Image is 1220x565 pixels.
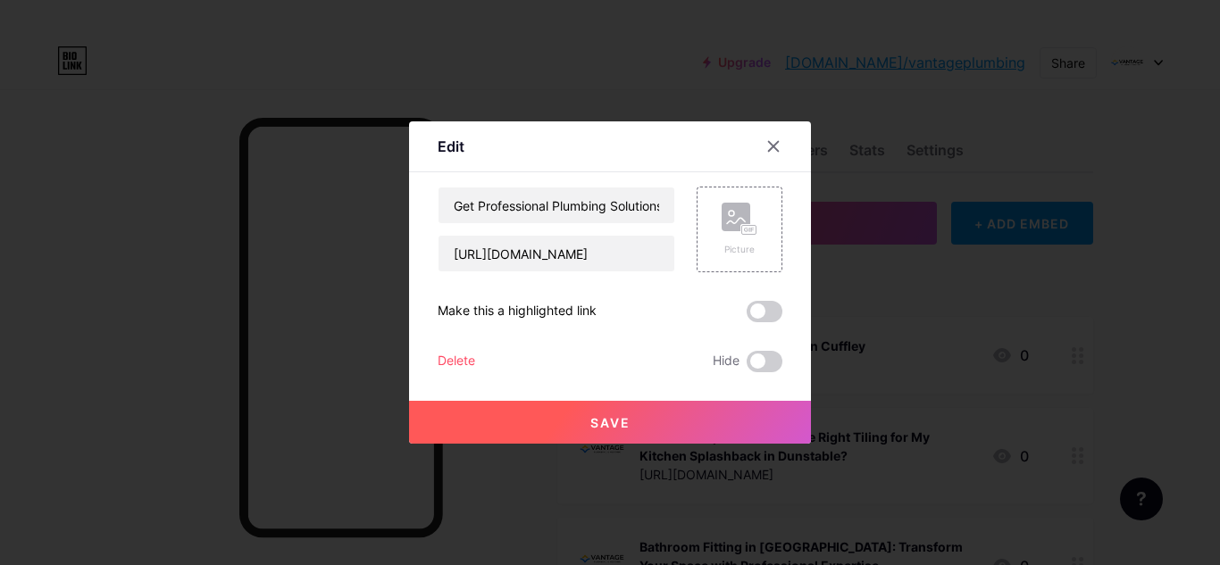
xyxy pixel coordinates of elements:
div: Edit [438,136,464,157]
button: Save [409,401,811,444]
span: Save [590,415,631,430]
div: Delete [438,351,475,372]
span: Hide [713,351,740,372]
div: Make this a highlighted link [438,301,597,322]
input: URL [439,236,674,271]
div: Picture [722,243,757,256]
input: Title [439,187,674,223]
